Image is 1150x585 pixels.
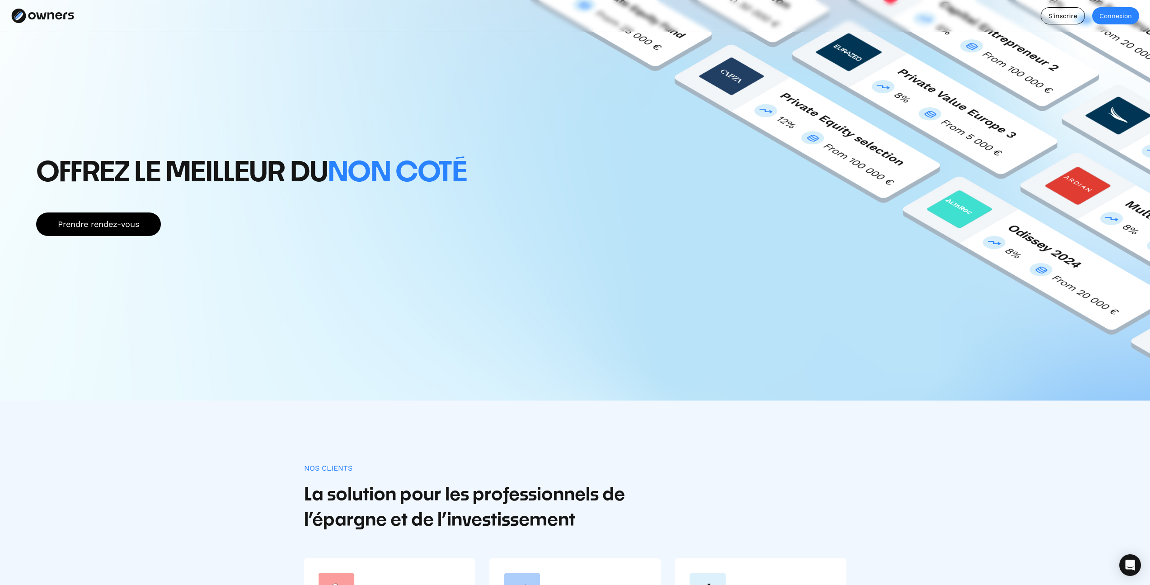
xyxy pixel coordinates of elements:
div: Connexion [1092,9,1139,23]
h2: La solution pour les professionnels de l’épargne et de l’investissement [304,482,684,533]
h1: Offrez le meilleur du [36,156,467,191]
div: Open Intercom Messenger [1119,554,1141,576]
a: Connexion [1092,7,1139,24]
div: S'inscrire [1041,8,1084,24]
a: Prendre rendez-vous [36,212,161,236]
div: Nos clients [304,464,352,472]
a: S'inscrire [1041,7,1085,24]
div: Prendre rendez-vous [47,217,150,231]
span: non coté [328,160,467,187]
